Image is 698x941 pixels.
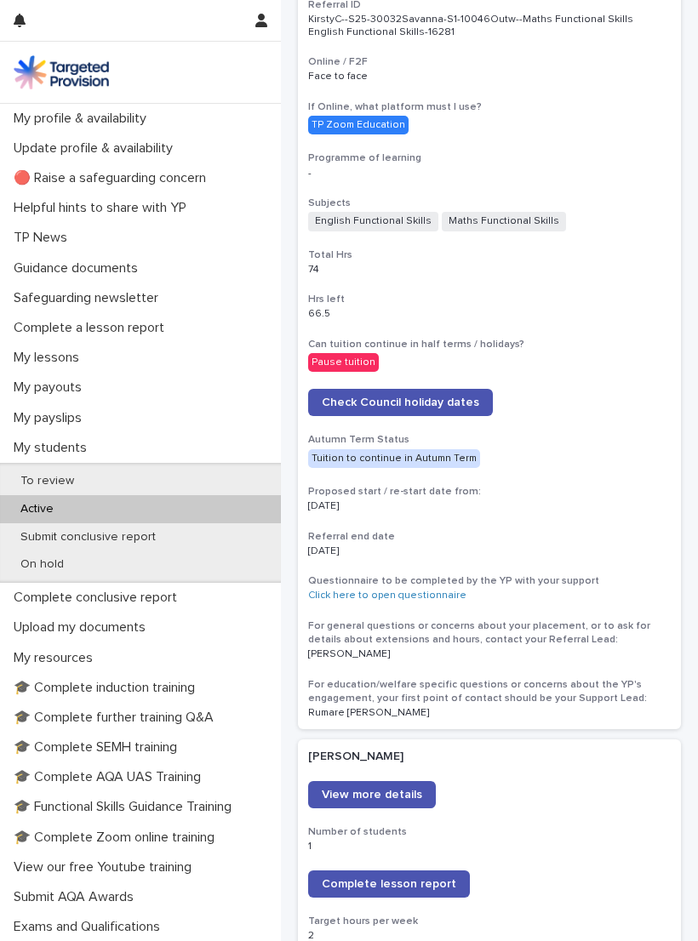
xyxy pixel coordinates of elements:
[7,410,95,426] p: My payslips
[7,859,205,875] p: View our free Youtube training
[308,248,671,262] h3: Total Hrs
[308,353,379,372] div: Pause tuition
[308,530,671,544] h3: Referral end date
[442,212,566,231] span: Maths Functional Skills
[308,433,671,447] h3: Autumn Term Status
[7,260,152,277] p: Guidance documents
[308,648,671,660] p: [PERSON_NAME]
[7,680,209,696] p: 🎓 Complete induction training
[308,915,671,928] h3: Target hours per week
[322,396,479,408] span: Check Council holiday dates
[308,678,671,705] h3: For education/welfare specific questions or concerns about the YP's engagement, your first point ...
[308,197,671,210] h3: Subjects
[7,170,220,186] p: 🔴 Raise a safeguarding concern
[308,781,436,808] a: View more details
[7,379,95,396] p: My payouts
[7,769,215,785] p: 🎓 Complete AQA UAS Training
[308,100,671,114] h3: If Online, what platform must I use?
[322,789,422,801] span: View more details
[322,878,456,890] span: Complete lesson report
[308,841,671,853] p: 1
[308,116,409,134] div: TP Zoom Education
[7,830,228,846] p: 🎓 Complete Zoom online training
[7,200,200,216] p: Helpful hints to share with YP
[308,55,671,69] h3: Online / F2F
[308,825,671,839] h3: Number of students
[308,293,671,306] h3: Hrs left
[308,449,480,468] div: Tuition to continue in Autumn Term
[7,739,191,756] p: 🎓 Complete SEMH training
[7,350,93,366] p: My lessons
[308,212,438,231] span: English Functional Skills
[308,870,470,898] a: Complete lesson report
[7,502,67,516] p: Active
[308,168,671,180] p: -
[308,500,671,512] p: [DATE]
[308,545,671,557] p: [DATE]
[7,140,186,157] p: Update profile & availability
[308,338,671,351] h3: Can tuition continue in half terms / holidays?
[7,919,174,935] p: Exams and Qualifications
[7,650,106,666] p: My resources
[7,530,169,545] p: Submit conclusive report
[7,590,191,606] p: Complete conclusive report
[308,389,493,416] a: Check Council holiday dates
[7,440,100,456] p: My students
[7,710,227,726] p: 🎓 Complete further training Q&A
[7,889,147,905] p: Submit AQA Awards
[14,55,109,89] img: M5nRWzHhSzIhMunXDL62
[7,290,172,306] p: Safeguarding newsletter
[7,230,81,246] p: TP News
[7,320,178,336] p: Complete a lesson report
[308,308,671,320] p: 66.5
[308,590,466,601] a: Click here to open questionnaire
[308,151,671,165] h3: Programme of learning
[308,14,671,38] p: KirstyC--S25-30032Savanna-S1-10046Outw--Maths Functional Skills English Functional Skills-16281
[308,619,671,647] h3: For general questions or concerns about your placement, or to ask for details about extensions an...
[308,71,671,83] p: Face to face
[308,264,671,276] p: 74
[308,707,671,719] p: Rumare [PERSON_NAME]
[308,574,671,588] h3: Questionnaire to be completed by the YP with your support
[308,485,671,499] h3: Proposed start / re-start date from:
[7,111,160,127] p: My profile & availability
[7,474,88,488] p: To review
[7,557,77,572] p: On hold
[7,799,245,815] p: 🎓 Functional Skills Guidance Training
[7,619,159,636] p: Upload my documents
[308,750,671,764] p: [PERSON_NAME]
